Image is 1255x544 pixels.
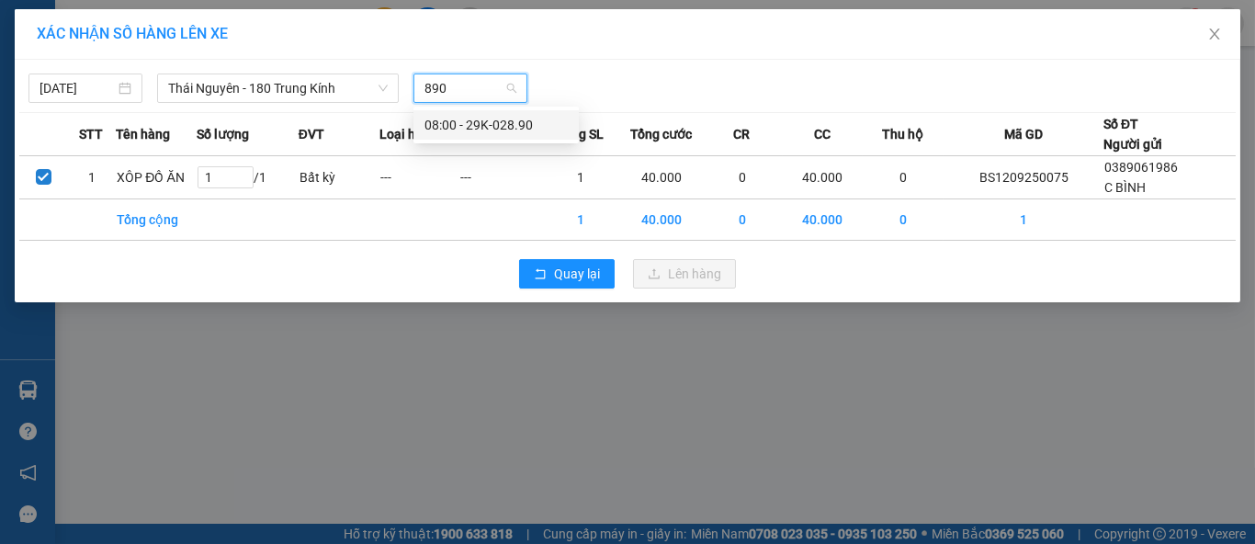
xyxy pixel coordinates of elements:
[197,124,249,144] span: Số lượng
[557,124,604,144] span: Tổng SL
[459,156,540,199] td: ---
[882,124,923,144] span: Thu hộ
[814,124,831,144] span: CC
[379,156,460,199] td: ---
[944,199,1103,241] td: 1
[540,199,621,241] td: 1
[534,267,547,282] span: rollback
[37,25,228,42] span: XÁC NHẬN SỐ HÀNG LÊN XE
[630,124,692,144] span: Tổng cước
[621,199,702,241] td: 40.000
[554,264,600,284] span: Quay lại
[116,199,197,241] td: Tổng cộng
[863,199,944,241] td: 0
[1189,9,1240,61] button: Close
[1103,114,1162,154] div: Số ĐT Người gửi
[299,156,379,199] td: Bất kỳ
[116,124,170,144] span: Tên hàng
[1004,124,1043,144] span: Mã GD
[519,259,615,289] button: rollbackQuay lại
[944,156,1103,199] td: BS1209250075
[80,124,104,144] span: STT
[633,259,736,289] button: uploadLên hàng
[424,115,568,135] div: 08:00 - 29K-028.90
[702,199,783,241] td: 0
[68,156,117,199] td: 1
[1207,27,1222,41] span: close
[1104,180,1146,195] span: C BÌNH
[702,156,783,199] td: 0
[197,156,299,199] td: / 1
[783,199,864,241] td: 40.000
[621,156,702,199] td: 40.000
[379,124,437,144] span: Loại hàng
[299,124,324,144] span: ĐVT
[783,156,864,199] td: 40.000
[168,74,388,102] span: Thái Nguyên - 180 Trung Kính
[1104,160,1178,175] span: 0389061986
[40,78,115,98] input: 12/09/2025
[540,156,621,199] td: 1
[116,156,197,199] td: XÔP ĐỒ ĂN
[863,156,944,199] td: 0
[733,124,750,144] span: CR
[378,83,389,94] span: down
